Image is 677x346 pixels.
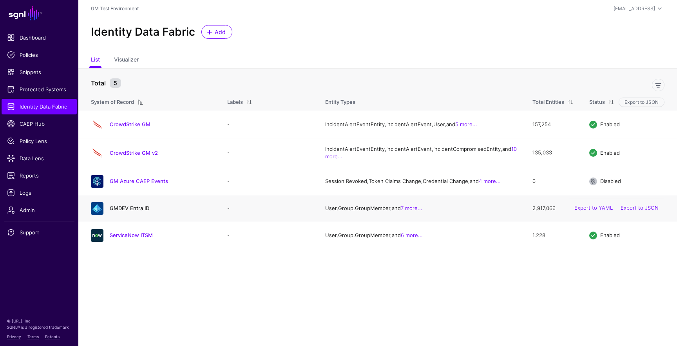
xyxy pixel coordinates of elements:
a: Protected Systems [2,82,77,97]
a: Policies [2,47,77,63]
h2: Identity Data Fabric [91,25,195,39]
span: CAEP Hub [7,120,71,128]
div: System of Record [91,98,134,106]
a: GM Azure CAEP Events [110,178,168,184]
td: User, Group, GroupMember, and [317,222,525,249]
button: Export to JSON [619,98,664,107]
div: Labels [227,98,243,106]
span: Policy Lens [7,137,71,145]
a: 4 more... [479,178,501,184]
td: 0 [525,168,581,195]
span: Data Lens [7,154,71,162]
a: 6 more... [401,232,423,238]
a: GMDEV Entra ID [110,205,149,211]
a: GM Test Environment [91,5,139,11]
td: IncidentAlertEventEntity, IncidentAlertEvent, IncidentCompromisedEntity, and [317,138,525,168]
p: SGNL® is a registered trademark [7,324,71,330]
a: CrowdStrike GM v2 [110,150,158,156]
td: - [219,222,317,249]
td: User, Group, GroupMember, and [317,195,525,222]
div: Status [589,98,605,106]
span: Entity Types [325,99,355,105]
span: Snippets [7,68,71,76]
a: Policy Lens [2,133,77,149]
a: Admin [2,202,77,218]
td: 2,917,066 [525,195,581,222]
span: Protected Systems [7,85,71,93]
td: - [219,168,317,195]
a: Visualizer [114,53,139,68]
a: Export to YAML [574,205,613,211]
a: Logs [2,185,77,201]
a: Identity Data Fabric [2,99,77,114]
a: Terms [27,334,39,339]
span: Disabled [600,178,621,184]
a: 5 more... [455,121,477,127]
a: Reports [2,168,77,183]
span: Policies [7,51,71,59]
span: Enabled [600,232,620,238]
td: - [219,195,317,222]
small: 5 [110,78,121,88]
td: 1,228 [525,222,581,249]
span: Support [7,228,71,236]
a: 7 more... [401,205,422,211]
a: CAEP Hub [2,116,77,132]
a: ServiceNow ITSM [110,232,153,238]
img: svg+xml;base64,PHN2ZyB3aWR0aD0iNjQiIGhlaWdodD0iNjQiIHZpZXdCb3g9IjAgMCA2NCA2NCIgZmlsbD0ibm9uZSIgeG... [91,202,103,215]
span: Identity Data Fabric [7,103,71,111]
span: Reports [7,172,71,179]
a: CrowdStrike GM [110,121,150,127]
a: Snippets [2,64,77,80]
a: Add [201,25,232,39]
span: Dashboard [7,34,71,42]
div: Total Entities [532,98,564,106]
td: - [219,111,317,138]
span: Enabled [600,121,620,127]
td: IncidentAlertEventEntity, IncidentAlertEvent, User, and [317,111,525,138]
p: © [URL], Inc [7,318,71,324]
a: Data Lens [2,150,77,166]
td: Session Revoked, Token Claims Change, Credential Change, and [317,168,525,195]
div: [EMAIL_ADDRESS] [614,5,655,12]
a: SGNL [5,5,74,22]
a: Export to JSON [621,205,659,211]
span: Add [214,28,227,36]
span: Admin [7,206,71,214]
span: Logs [7,189,71,197]
span: Enabled [600,149,620,156]
img: svg+xml;base64,PHN2ZyB3aWR0aD0iNjQiIGhlaWdodD0iNjQiIHZpZXdCb3g9IjAgMCA2NCA2NCIgZmlsbD0ibm9uZSIgeG... [91,175,103,188]
img: svg+xml;base64,PHN2ZyB3aWR0aD0iNjQiIGhlaWdodD0iNjQiIHZpZXdCb3g9IjAgMCA2NCA2NCIgZmlsbD0ibm9uZSIgeG... [91,147,103,159]
img: svg+xml;base64,PHN2ZyB3aWR0aD0iNjQiIGhlaWdodD0iNjQiIHZpZXdCb3g9IjAgMCA2NCA2NCIgZmlsbD0ibm9uZSIgeG... [91,118,103,131]
img: svg+xml;base64,PHN2ZyB3aWR0aD0iNjQiIGhlaWdodD0iNjQiIHZpZXdCb3g9IjAgMCA2NCA2NCIgZmlsbD0ibm9uZSIgeG... [91,229,103,242]
a: Patents [45,334,60,339]
a: Dashboard [2,30,77,45]
strong: Total [91,79,106,87]
td: 135,033 [525,138,581,168]
td: - [219,138,317,168]
a: List [91,53,100,68]
td: 157,254 [525,111,581,138]
a: Privacy [7,334,21,339]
